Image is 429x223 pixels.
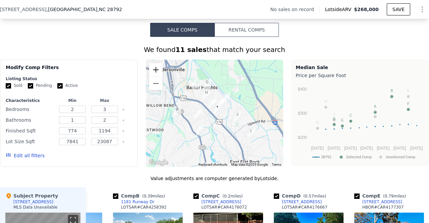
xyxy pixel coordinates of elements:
[147,158,170,167] a: Open this area in Google Maps (opens a new window)
[245,125,257,142] div: 117 Crest Rd
[393,146,406,151] text: [DATE]
[193,192,245,199] div: Comp C
[380,194,409,199] span: ( miles)
[231,108,244,125] div: 123 Fairground Ave
[214,23,279,37] button: Rental Comps
[58,98,87,103] div: Min
[198,162,227,167] button: Keyboard shortcuts
[333,112,335,116] text: J
[57,83,78,89] label: Active
[333,117,335,121] text: D
[324,99,327,103] text: H
[211,101,224,117] div: 1500 Old Spartanburg Rd
[362,205,404,210] div: HBOR # CAR4177307
[6,64,132,76] div: Modify Comp Filters
[121,199,155,205] div: 1181 Runway Dr
[201,205,247,210] div: LOTSAR # CAR4178072
[171,103,184,120] div: 235 Lyndale Rd
[224,194,230,199] span: 0.2
[270,6,319,13] div: No sales on record
[13,205,58,210] div: MLS Data Unavailable
[321,155,331,159] text: 28792
[6,83,22,89] label: Sold
[301,194,329,199] span: ( miles)
[298,135,307,140] text: $200
[189,74,202,91] div: 226 Substation St
[113,192,168,199] div: Comp B
[220,90,233,107] div: 1181 Runway Dr
[193,199,241,205] a: [STREET_ADDRESS]
[6,98,55,103] div: Characteristics
[385,194,394,199] span: 0.79
[375,109,376,113] text: I
[215,95,228,112] div: 205 Fairfield Dr
[6,152,45,159] button: Edit all filters
[192,106,205,122] div: 506 Brooklyn Ave
[201,199,241,205] div: [STREET_ADDRESS]
[150,23,214,37] button: Sale Comps
[139,194,168,199] span: ( miles)
[311,146,324,151] text: [DATE]
[362,199,402,205] div: [STREET_ADDRESS]
[296,71,425,80] div: Price per Square Foot
[387,3,410,15] button: SAVE
[193,121,206,138] div: 104 Shepherd St
[122,130,125,132] button: Clear
[57,83,63,89] input: Active
[274,192,329,199] div: Comp D
[122,108,125,111] button: Clear
[6,105,55,114] div: Bedrooms
[407,102,410,106] text: F
[282,199,322,205] div: [STREET_ADDRESS]
[144,194,153,199] span: 0.39
[328,146,341,151] text: [DATE]
[47,6,122,13] span: , [GEOGRAPHIC_DATA]
[6,76,132,81] div: Listing Status
[360,146,373,151] text: [DATE]
[113,199,155,205] a: 1181 Runway Dr
[346,155,372,159] text: Selected Comp
[298,87,307,92] text: $400
[5,192,58,199] div: Subject Property
[149,63,163,76] button: Zoom in
[200,87,213,103] div: 116 Beverly Ave
[282,205,327,210] div: LOTSAR # CAR4176667
[122,141,125,143] button: Clear
[176,46,207,54] strong: 11 sales
[149,77,163,90] button: Zoom out
[90,98,119,103] div: Max
[296,64,425,71] div: Median Sale
[274,199,322,205] a: [STREET_ADDRESS]
[391,89,393,93] text: B
[298,111,307,116] text: $300
[206,95,219,112] div: 1313 Old Spartanburg Rd
[374,104,377,108] text: A
[407,89,410,93] text: K
[354,199,402,205] a: [STREET_ADDRESS]
[325,6,354,13] span: Lotside ARV
[410,146,423,151] text: [DATE]
[316,120,319,124] text: G
[344,146,357,151] text: [DATE]
[28,83,33,89] input: Pending
[220,194,245,199] span: ( miles)
[354,192,409,199] div: Comp E
[350,113,352,117] text: C
[377,146,390,151] text: [DATE]
[386,155,415,159] text: Unselected Comp
[354,7,379,12] span: $268,000
[28,83,52,89] label: Pending
[296,80,423,164] svg: A chart.
[272,163,281,166] a: Terms (opens in new tab)
[231,163,268,166] span: Map data ©2025 Google
[6,83,11,89] input: Sold
[13,199,53,205] div: [STREET_ADDRESS]
[147,158,170,167] img: Google
[341,118,344,122] text: E
[6,115,55,125] div: Bathrooms
[121,205,167,210] div: LOTSAR # CAR4258392
[305,194,314,199] span: 0.57
[201,76,213,93] div: 219 Blue Ridge St
[416,3,429,16] button: Show Options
